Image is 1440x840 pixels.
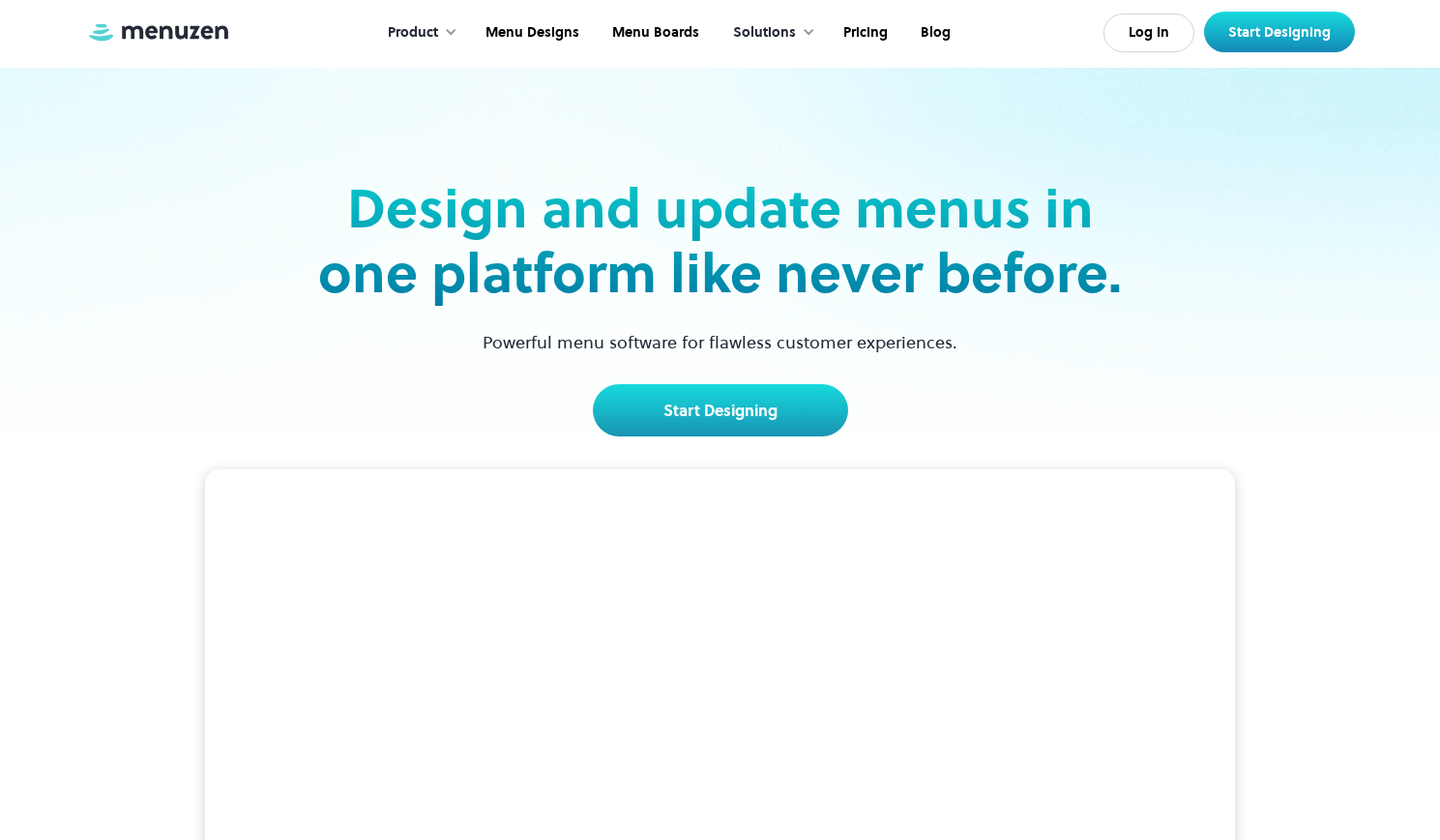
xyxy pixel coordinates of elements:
p: Powerful menu software for flawless customer experiences. [458,329,982,355]
a: Start Designing [593,384,848,436]
div: Solutions [733,22,796,44]
h2: Design and update menus in one platform like never before. [312,176,1129,306]
a: Start Designing [1204,12,1355,52]
a: Blog [902,3,965,63]
div: Product [368,3,467,63]
a: Log In [1103,14,1194,52]
div: Product [388,22,438,44]
a: Menu Designs [467,3,594,63]
a: Pricing [825,3,902,63]
div: Solutions [714,3,825,63]
a: Menu Boards [594,3,714,63]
